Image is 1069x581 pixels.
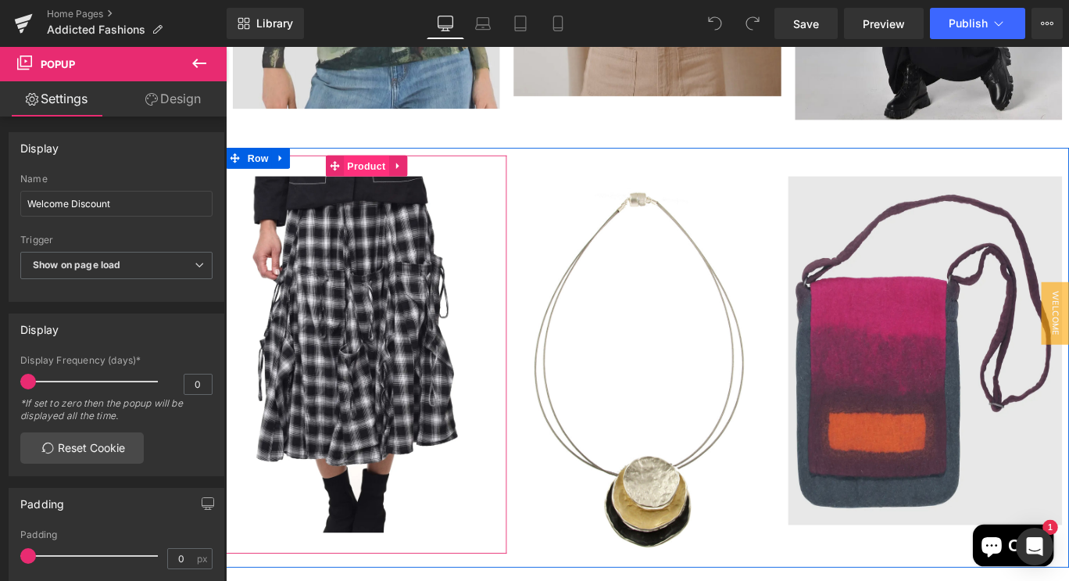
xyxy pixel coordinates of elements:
[20,529,213,540] div: Padding
[20,235,213,246] div: Trigger
[930,8,1025,39] button: Publish
[20,432,144,464] a: Reset Cookie
[20,113,52,137] span: Row
[427,8,464,39] a: Desktop
[20,397,213,432] div: *If set to zero then the popup will be displayed all the time.​
[183,122,203,145] a: Expand / Collapse
[52,113,72,137] a: Expand / Collapse
[863,16,905,32] span: Preview
[132,122,183,145] span: Product
[47,8,227,20] a: Home Pages
[699,8,731,39] button: Undo
[20,314,59,336] div: Display
[41,58,75,70] span: Popup
[323,145,602,576] img: 3 Stack Pendant Necklace with magnetic closure
[116,81,230,117] a: Design
[883,264,946,334] span: Welcome Discount
[33,259,120,271] b: Show on page load
[844,8,924,39] a: Preview
[793,16,819,32] span: Save
[20,489,64,511] div: Padding
[20,174,213,185] div: Name
[539,8,577,39] a: Mobile
[502,8,539,39] a: Tablet
[737,8,768,39] button: Redo
[1031,8,1063,39] button: More
[256,16,293,30] span: Library
[8,145,307,545] img: Alexis Skirt
[631,145,938,536] img: Crossbody Bag Cairo
[197,554,210,564] span: px
[47,23,145,36] span: Addicted Fashions
[464,8,502,39] a: Laptop
[20,133,59,155] div: Display
[227,8,304,39] a: New Library
[949,17,988,30] span: Publish
[1016,528,1053,565] div: Open Intercom Messenger
[20,355,213,366] div: Display Frequency (days)*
